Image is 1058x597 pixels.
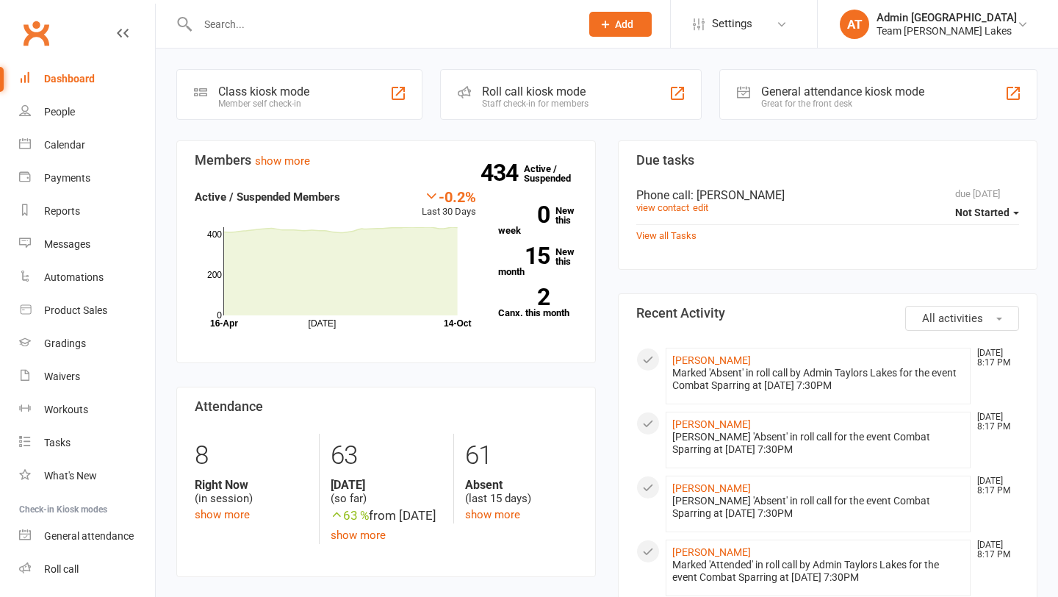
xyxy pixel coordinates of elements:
a: show more [195,508,250,521]
h3: Members [195,153,577,168]
h3: Recent Activity [636,306,1019,321]
strong: 0 [498,204,550,226]
div: Calendar [44,139,85,151]
a: Roll call [19,553,155,586]
div: Phone call [636,188,1019,202]
time: [DATE] 8:17 PM [970,412,1018,432]
a: 434Active / Suspended [524,153,589,194]
div: Messages [44,238,90,250]
div: Tasks [44,437,71,448]
time: [DATE] 8:17 PM [970,348,1018,368]
time: [DATE] 8:17 PM [970,540,1018,560]
div: Workouts [44,404,88,415]
div: General attendance [44,530,134,542]
div: People [44,106,75,118]
span: Not Started [955,207,1010,218]
div: [PERSON_NAME] 'Absent' in roll call for the event Combat Sparring at [DATE] 7:30PM [672,431,964,456]
strong: 15 [498,245,550,267]
div: [PERSON_NAME] 'Absent' in roll call for the event Combat Sparring at [DATE] 7:30PM [672,495,964,520]
a: Reports [19,195,155,228]
div: AT [840,10,869,39]
div: Team [PERSON_NAME] Lakes [877,24,1017,37]
strong: Right Now [195,478,308,492]
a: People [19,96,155,129]
div: Payments [44,172,90,184]
div: (last 15 days) [465,478,577,506]
button: All activities [905,306,1019,331]
span: Add [615,18,633,30]
div: Reports [44,205,80,217]
div: Waivers [44,371,80,382]
a: Dashboard [19,62,155,96]
a: show more [255,154,310,168]
a: [PERSON_NAME] [672,418,751,430]
a: Automations [19,261,155,294]
a: Payments [19,162,155,195]
div: Marked 'Absent' in roll call by Admin Taylors Lakes for the event Combat Sparring at [DATE] 7:30PM [672,367,964,392]
strong: Active / Suspended Members [195,190,340,204]
span: 63 % [331,508,369,523]
a: show more [331,529,386,542]
a: Product Sales [19,294,155,327]
div: Dashboard [44,73,95,85]
time: [DATE] 8:17 PM [970,476,1018,496]
div: What's New [44,470,97,482]
div: 8 [195,434,308,478]
div: Class kiosk mode [218,85,309,99]
div: (so far) [331,478,443,506]
span: : [PERSON_NAME] [691,188,785,202]
div: Roll call kiosk mode [482,85,589,99]
h3: Attendance [195,399,577,414]
div: -0.2% [422,188,476,204]
div: Product Sales [44,304,107,316]
div: Last 30 Days [422,188,476,220]
a: What's New [19,460,155,493]
div: from [DATE] [331,506,443,526]
strong: [DATE] [331,478,443,492]
a: Gradings [19,327,155,360]
strong: 2 [498,286,550,308]
div: Admin [GEOGRAPHIC_DATA] [877,11,1017,24]
a: show more [465,508,520,521]
div: Staff check-in for members [482,99,589,109]
input: Search... [193,14,570,35]
div: (in session) [195,478,308,506]
a: Workouts [19,393,155,426]
strong: Absent [465,478,577,492]
a: view contact [636,202,689,213]
a: 0New this week [498,206,577,235]
div: 61 [465,434,577,478]
a: Calendar [19,129,155,162]
div: General attendance kiosk mode [761,85,924,99]
a: Waivers [19,360,155,393]
div: Great for the front desk [761,99,924,109]
a: [PERSON_NAME] [672,546,751,558]
a: 15New this month [498,247,577,276]
div: Roll call [44,563,79,575]
div: Marked 'Attended' in roll call by Admin Taylors Lakes for the event Combat Sparring at [DATE] 7:30PM [672,559,964,584]
a: Tasks [19,426,155,460]
h3: Due tasks [636,153,1019,168]
span: All activities [922,312,983,325]
button: Not Started [955,199,1019,226]
a: [PERSON_NAME] [672,482,751,494]
a: General attendance kiosk mode [19,520,155,553]
a: 2Canx. this month [498,288,577,318]
button: Add [589,12,652,37]
a: View all Tasks [636,230,697,241]
div: Automations [44,271,104,283]
a: Messages [19,228,155,261]
div: Gradings [44,337,86,349]
strong: 434 [481,162,524,184]
span: Settings [712,7,752,40]
a: [PERSON_NAME] [672,354,751,366]
div: 63 [331,434,443,478]
a: edit [693,202,708,213]
a: Clubworx [18,15,54,51]
div: Member self check-in [218,99,309,109]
